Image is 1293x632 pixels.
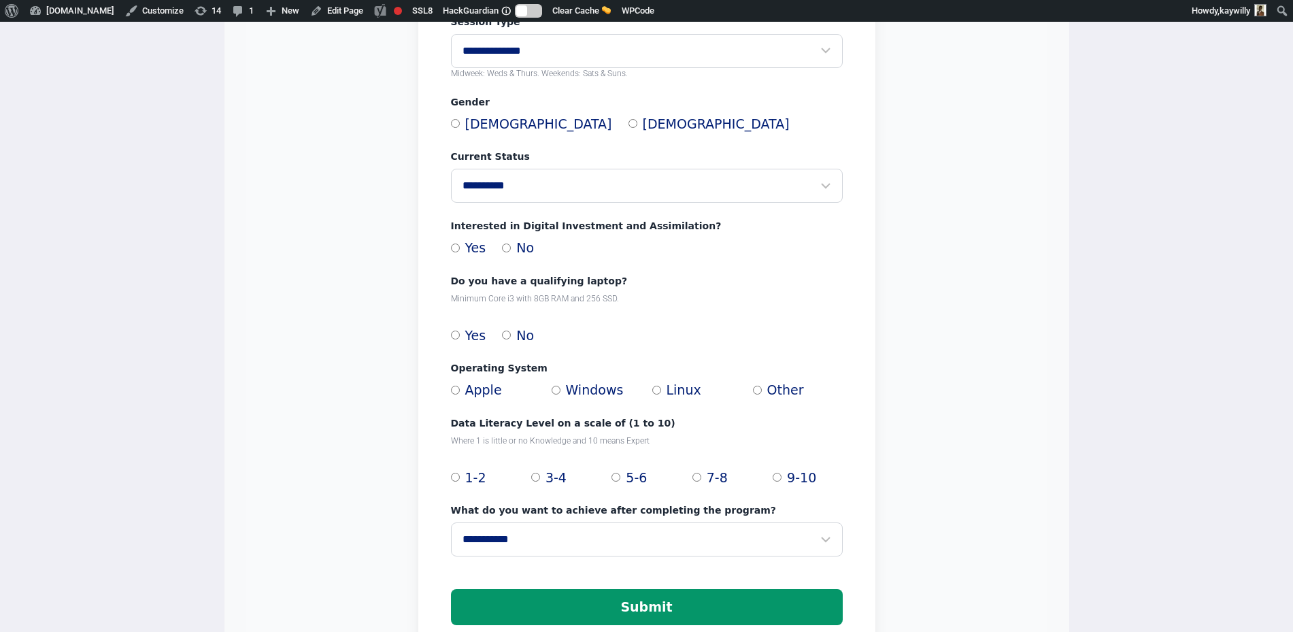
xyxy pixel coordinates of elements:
span: 3-4 [545,468,567,488]
span: [DEMOGRAPHIC_DATA] [643,114,790,134]
span: 5-6 [626,468,647,488]
input: Windows [552,386,560,395]
input: 7-8 [692,473,701,482]
label: Gender [451,95,843,109]
input: Other [753,386,762,395]
p: Where 1 is little or no Knowledge and 10 means Expert [451,435,843,446]
input: Linux [652,386,661,395]
label: Data Literacy Level on a scale of (1 to 10) [451,416,843,430]
span: [DEMOGRAPHIC_DATA] [465,114,612,134]
input: 9-10 [773,473,782,482]
span: Windows [566,380,624,400]
input: Apple [451,386,460,395]
label: Interested in Digital Investment and Assimilation? [451,219,843,233]
div: Focus keyphrase not set [394,7,402,15]
input: Yes [451,331,460,339]
span: kaywilly [1220,5,1250,16]
button: Submit [451,589,843,625]
input: Yes [451,244,460,252]
span: No [516,238,534,258]
input: No [502,244,511,252]
input: 1-2 [451,473,460,482]
span: Yes [465,238,486,258]
span: Other [767,380,804,400]
p: Midweek: Weds & Thurs. Weekends: Sats & Suns. [451,68,843,79]
span: Apple [465,380,502,400]
label: Current Status [451,150,843,163]
label: Do you have a qualifying laptop? [451,274,843,288]
span: No [516,326,534,346]
input: [DEMOGRAPHIC_DATA] [628,119,637,128]
input: No [502,331,511,339]
span: Clear Cache [552,5,599,16]
span: Linux [667,380,701,400]
span: 7-8 [707,468,728,488]
span: Yes [465,326,486,346]
span: 1-2 [465,468,486,488]
label: What do you want to achieve after completing the program? [451,503,843,517]
label: Operating System [451,361,843,375]
input: [DEMOGRAPHIC_DATA] [451,119,460,128]
p: Minimum Core i3 with 8GB RAM and 256 SSD. [451,293,843,304]
img: 🧽 [602,5,611,14]
span: 9-10 [787,468,816,488]
input: 5-6 [611,473,620,482]
input: 3-4 [531,473,540,482]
